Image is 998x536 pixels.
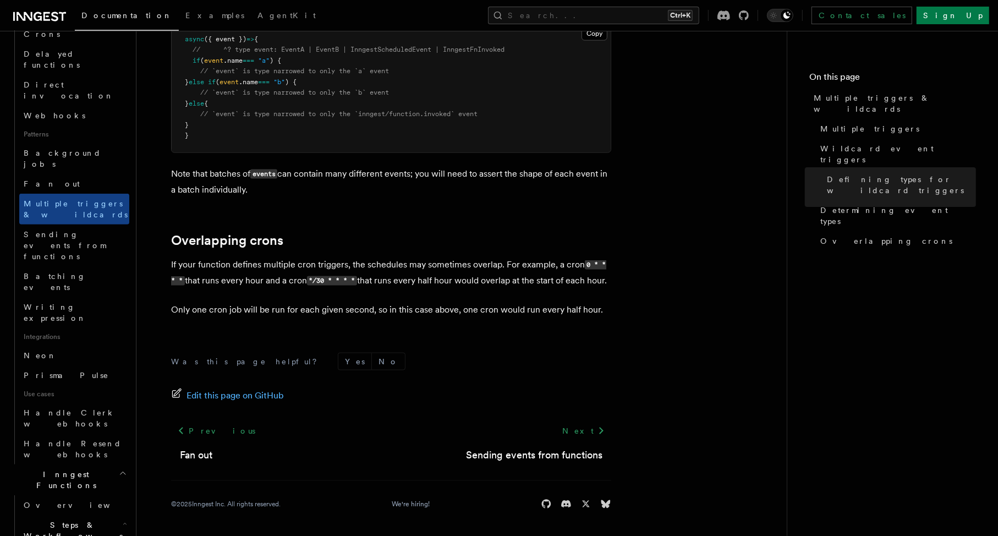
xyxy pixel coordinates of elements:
[273,78,285,86] span: "b"
[171,257,611,289] p: If your function defines multiple cron triggers, the schedules may sometimes overlap. For example...
[827,174,976,196] span: Defining types for wildcard triggers
[19,24,129,44] a: Crons
[185,100,189,107] span: }
[257,11,316,20] span: AgentKit
[24,303,86,322] span: Writing expression
[193,57,200,64] span: if
[820,143,976,165] span: Wildcard event triggers
[223,57,243,64] span: .name
[270,57,281,64] span: ) {
[19,194,129,225] a: Multiple triggers & wildcards
[171,356,325,367] p: Was this page helpful?
[19,143,129,174] a: Background jobs
[24,50,80,69] span: Delayed functions
[243,57,254,64] span: ===
[204,100,208,107] span: {
[193,46,505,53] span: // ^? type event: EventA | EventB | InngestScheduledEvent | InngestFnInvoked
[189,78,204,86] span: else
[9,464,129,495] button: Inngest Functions
[917,7,989,24] a: Sign Up
[179,3,251,30] a: Examples
[171,302,611,318] p: Only one cron job will be run for each given second, so in this case above, one cron would run ev...
[187,388,284,403] span: Edit this page on GitHub
[216,78,220,86] span: (
[200,67,389,75] span: // `event` is type narrowed to only the `a` event
[204,35,246,43] span: ({ event })
[24,80,114,100] span: Direct invocation
[19,174,129,194] a: Fan out
[814,92,976,114] span: Multiple triggers & wildcards
[258,57,270,64] span: "a"
[200,57,204,64] span: (
[19,328,129,346] span: Integrations
[19,403,129,434] a: Handle Clerk webhooks
[19,266,129,297] a: Batching events
[816,139,976,169] a: Wildcard event triggers
[24,371,109,380] span: Prisma Pulse
[809,88,976,119] a: Multiple triggers & wildcards
[668,10,693,21] kbd: Ctrl+K
[19,365,129,385] a: Prisma Pulse
[19,225,129,266] a: Sending events from functions
[19,434,129,464] a: Handle Resend webhooks
[189,100,204,107] span: else
[338,353,371,370] button: Yes
[9,469,119,491] span: Inngest Functions
[24,272,86,292] span: Batching events
[24,149,101,168] span: Background jobs
[24,179,80,188] span: Fan out
[171,166,611,198] p: Note that batches of can contain many different events; you will need to assert the shape of each...
[185,78,189,86] span: }
[767,9,793,22] button: Toggle dark mode
[171,388,284,403] a: Edit this page on GitHub
[24,111,85,120] span: Webhooks
[24,501,137,510] span: Overview
[185,35,204,43] span: async
[254,35,258,43] span: {
[24,199,128,219] span: Multiple triggers & wildcards
[246,35,254,43] span: =>
[811,7,912,24] a: Contact sales
[200,110,478,118] span: // `event` is type narrowed to only the `inngest/function.invoked` event
[19,106,129,125] a: Webhooks
[24,30,60,39] span: Crons
[24,351,57,360] span: Neon
[239,78,258,86] span: .name
[250,169,277,179] code: events
[19,75,129,106] a: Direct invocation
[372,353,405,370] button: No
[185,11,244,20] span: Examples
[185,121,189,129] span: }
[820,205,976,227] span: Determining event types
[204,57,223,64] span: event
[820,123,919,134] span: Multiple triggers
[466,447,602,463] a: Sending events from functions
[171,421,262,441] a: Previous
[220,78,239,86] span: event
[816,231,976,251] a: Overlapping crons
[24,230,106,261] span: Sending events from functions
[19,44,129,75] a: Delayed functions
[180,447,212,463] a: Fan out
[171,233,283,248] a: Overlapping crons
[171,500,281,508] div: © 2025 Inngest Inc. All rights reserved.
[19,297,129,328] a: Writing expression
[822,169,976,200] a: Defining types for wildcard triggers
[488,7,699,24] button: Search...Ctrl+K
[200,89,389,96] span: // `event` is type narrowed to only the `b` event
[258,78,270,86] span: ===
[556,421,611,441] a: Next
[285,78,297,86] span: ) {
[24,408,116,428] span: Handle Clerk webhooks
[75,3,179,31] a: Documentation
[392,500,430,508] a: We're hiring!
[208,78,216,86] span: if
[24,439,122,459] span: Handle Resend webhooks
[251,3,322,30] a: AgentKit
[19,346,129,365] a: Neon
[185,132,189,139] span: }
[816,119,976,139] a: Multiple triggers
[582,26,607,41] button: Copy
[820,236,952,247] span: Overlapping crons
[19,385,129,403] span: Use cases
